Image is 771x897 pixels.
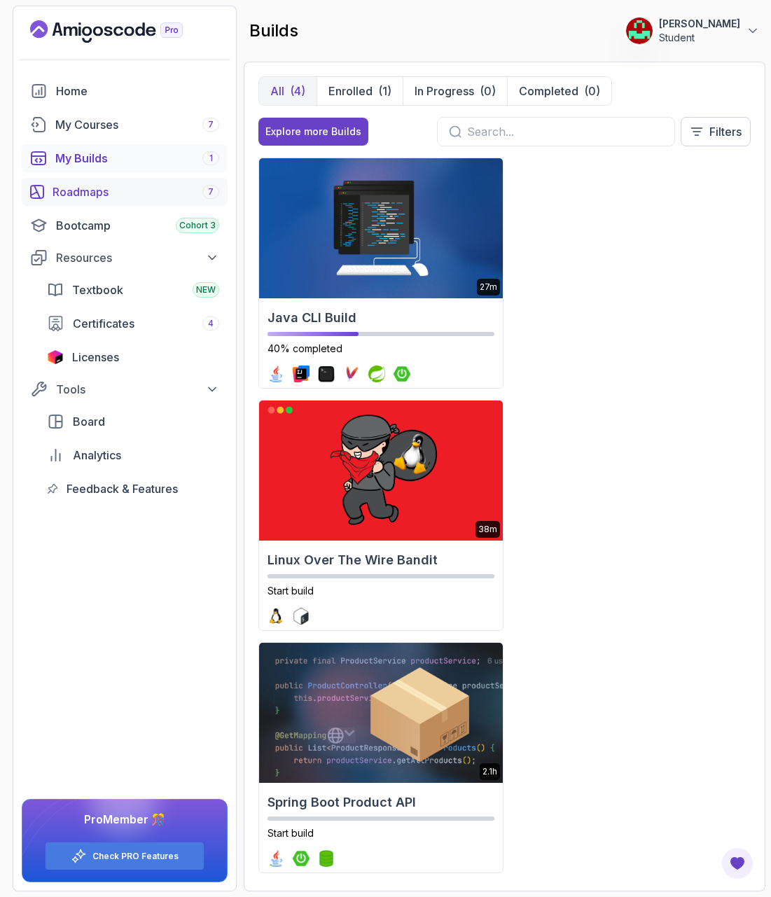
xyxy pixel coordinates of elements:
[53,183,219,200] div: Roadmaps
[72,349,119,366] span: Licenses
[92,851,179,862] a: Check PRO Features
[268,793,494,812] h2: Spring Boot Product API
[208,119,214,130] span: 7
[467,123,663,140] input: Search...
[659,31,740,45] p: Student
[72,281,123,298] span: Textbook
[22,111,228,139] a: courses
[328,83,373,99] p: Enrolled
[507,77,611,105] button: Completed(0)
[268,342,342,354] span: 40% completed
[22,245,228,270] button: Resources
[56,217,219,234] div: Bootcamp
[265,125,361,139] div: Explore more Builds
[317,77,403,105] button: Enrolled(1)
[482,766,497,777] p: 2.1h
[709,123,742,140] p: Filters
[258,158,503,389] a: Java CLI Build card27mJava CLI Build40% completedjava logointellij logoterminal logomaven logospr...
[196,284,216,295] span: NEW
[47,350,64,364] img: jetbrains icon
[343,366,360,382] img: maven logo
[208,186,214,197] span: 7
[258,118,368,146] button: Explore more Builds
[55,116,219,133] div: My Courses
[55,150,219,167] div: My Builds
[584,83,600,99] div: (0)
[293,850,310,867] img: spring-boot logo
[259,77,317,105] button: All(4)
[659,17,740,31] p: [PERSON_NAME]
[318,850,335,867] img: spring-data-jpa logo
[22,211,228,239] a: bootcamp
[721,847,754,880] button: Open Feedback Button
[480,83,496,99] div: (0)
[625,17,760,45] button: user profile image[PERSON_NAME]Student
[249,20,298,42] h2: builds
[368,366,385,382] img: spring logo
[30,20,215,43] a: Landing page
[39,310,228,338] a: certificates
[39,441,228,469] a: analytics
[415,83,474,99] p: In Progress
[394,366,410,382] img: spring-boot logo
[259,643,503,783] img: Spring Boot Product API card
[56,249,219,266] div: Resources
[480,281,497,293] p: 27m
[208,318,214,329] span: 4
[519,83,578,99] p: Completed
[259,158,503,298] img: Java CLI Build card
[56,83,219,99] div: Home
[39,475,228,503] a: feedback
[45,842,204,870] button: Check PRO Features
[478,524,497,535] p: 38m
[258,400,503,631] a: Linux Over The Wire Bandit card38mLinux Over The Wire BanditStart buildlinux logobash logo
[73,447,121,464] span: Analytics
[681,117,751,146] button: Filters
[39,343,228,371] a: licenses
[22,178,228,206] a: roadmaps
[179,220,216,231] span: Cohort 3
[403,77,507,105] button: In Progress(0)
[268,608,284,625] img: linux logo
[293,608,310,625] img: bash logo
[22,77,228,105] a: home
[268,850,284,867] img: java logo
[318,366,335,382] img: terminal logo
[259,401,503,541] img: Linux Over The Wire Bandit card
[626,18,653,44] img: user profile image
[258,642,503,873] a: Spring Boot Product API card2.1hSpring Boot Product APIStart buildjava logospring-boot logospring...
[268,550,494,570] h2: Linux Over The Wire Bandit
[73,315,134,332] span: Certificates
[22,377,228,402] button: Tools
[73,413,105,430] span: Board
[39,276,228,304] a: textbook
[290,83,305,99] div: (4)
[378,83,391,99] div: (1)
[268,827,314,839] span: Start build
[268,585,314,597] span: Start build
[22,144,228,172] a: builds
[270,83,284,99] p: All
[56,381,219,398] div: Tools
[268,308,494,328] h2: Java CLI Build
[268,366,284,382] img: java logo
[39,408,228,436] a: board
[293,366,310,382] img: intellij logo
[209,153,213,164] span: 1
[67,480,178,497] span: Feedback & Features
